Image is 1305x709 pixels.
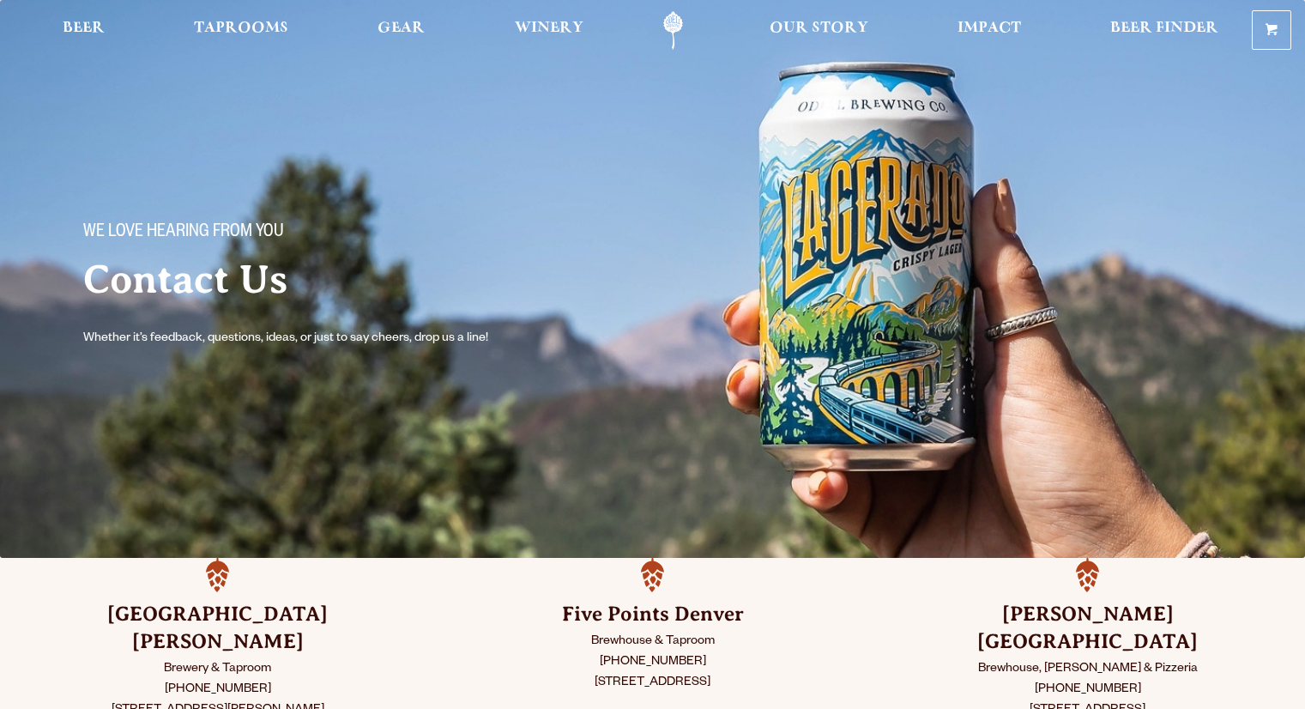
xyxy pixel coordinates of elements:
span: Our Story [770,21,868,35]
a: Taprooms [183,11,299,50]
span: Winery [515,21,583,35]
a: Gear [366,11,436,50]
span: Beer Finder [1110,21,1218,35]
h3: [PERSON_NAME] [GEOGRAPHIC_DATA] [913,601,1262,656]
a: Impact [946,11,1032,50]
a: Beer [51,11,116,50]
a: Our Story [758,11,879,50]
span: Beer [63,21,105,35]
a: Winery [504,11,595,50]
h2: Contact Us [83,258,619,301]
span: Impact [958,21,1021,35]
p: Brewhouse & Taproom [PHONE_NUMBER] [STREET_ADDRESS] [478,632,827,694]
a: Beer Finder [1099,11,1229,50]
h3: [GEOGRAPHIC_DATA][PERSON_NAME] [43,601,392,656]
span: Taprooms [194,21,288,35]
a: Odell Home [641,11,705,50]
span: Gear [378,21,425,35]
h3: Five Points Denver [478,601,827,628]
span: We love hearing from you [83,222,284,245]
p: Whether it’s feedback, questions, ideas, or just to say cheers, drop us a line! [83,329,523,349]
